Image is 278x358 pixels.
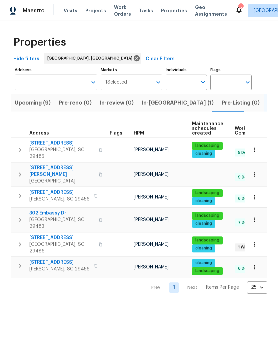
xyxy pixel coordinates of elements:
span: 6 Done [235,266,255,271]
span: [PERSON_NAME] [134,242,169,247]
span: [GEOGRAPHIC_DATA] [29,178,94,184]
span: Tasks [139,8,153,13]
span: Projects [85,7,106,14]
span: 1 WIP [235,244,250,250]
label: Markets [101,68,163,72]
span: [PERSON_NAME], SC 29456 [29,266,90,272]
span: Address [29,131,49,136]
span: Pre-reno (0) [59,98,92,108]
span: Properties [161,7,187,14]
div: [GEOGRAPHIC_DATA], [GEOGRAPHIC_DATA] [44,53,141,64]
span: cleaning [193,245,215,251]
span: [STREET_ADDRESS] [29,234,94,241]
span: [STREET_ADDRESS] [29,259,90,266]
nav: Pagination Navigation [145,281,267,294]
div: 25 [247,279,267,296]
span: [PERSON_NAME], SC 29456 [29,196,90,202]
span: 302 Embassy Dr [29,210,94,216]
button: Open [89,78,98,87]
span: Maestro [23,7,45,14]
span: Geo Assignments [195,4,227,17]
span: 9 Done [235,175,255,180]
span: cleaning [193,260,215,266]
span: [GEOGRAPHIC_DATA], SC 29485 [29,147,94,160]
p: Items Per Page [206,284,239,291]
span: [GEOGRAPHIC_DATA], SC 29486 [29,241,94,254]
span: In-review (0) [100,98,134,108]
span: 7 Done [235,220,255,225]
span: Upcoming (9) [15,98,51,108]
div: 5 [238,4,243,11]
button: Clear Filters [143,53,177,65]
span: [STREET_ADDRESS] [29,189,90,196]
span: [PERSON_NAME] [134,195,169,199]
span: [PERSON_NAME] [134,148,169,152]
span: [PERSON_NAME] [134,265,169,269]
span: Maintenance schedules created [192,122,223,136]
span: landscaping [193,213,222,218]
button: Open [243,78,252,87]
span: Flags [110,131,122,136]
span: cleaning [193,151,215,157]
span: 5 Done [235,150,254,156]
span: landscaping [193,143,222,149]
button: Hide filters [11,53,42,65]
span: [PERSON_NAME] [134,172,169,177]
span: Work Order Completion [235,126,277,136]
span: [STREET_ADDRESS][PERSON_NAME] [29,165,94,178]
span: Hide filters [13,55,39,63]
span: landscaping [193,268,222,274]
span: Pre-Listing (0) [222,98,260,108]
span: HPM [134,131,144,136]
span: landscaping [193,237,222,243]
span: Properties [13,39,66,46]
label: Flags [210,68,252,72]
span: [STREET_ADDRESS] [29,140,94,147]
span: [GEOGRAPHIC_DATA], SC 29483 [29,216,94,230]
span: cleaning [193,221,215,226]
span: [GEOGRAPHIC_DATA], [GEOGRAPHIC_DATA] [47,55,135,62]
label: Address [15,68,97,72]
span: 6 Done [235,196,255,201]
button: Open [154,78,163,87]
span: Visits [64,7,77,14]
span: [PERSON_NAME] [134,217,169,222]
span: landscaping [193,190,222,196]
span: In-[GEOGRAPHIC_DATA] (1) [142,98,214,108]
button: Open [198,78,208,87]
span: 1 Selected [105,80,127,85]
span: cleaning [193,198,215,204]
a: Goto page 1 [169,282,179,293]
span: Clear Filters [146,55,175,63]
span: Work Orders [114,4,131,17]
label: Individuals [166,68,207,72]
